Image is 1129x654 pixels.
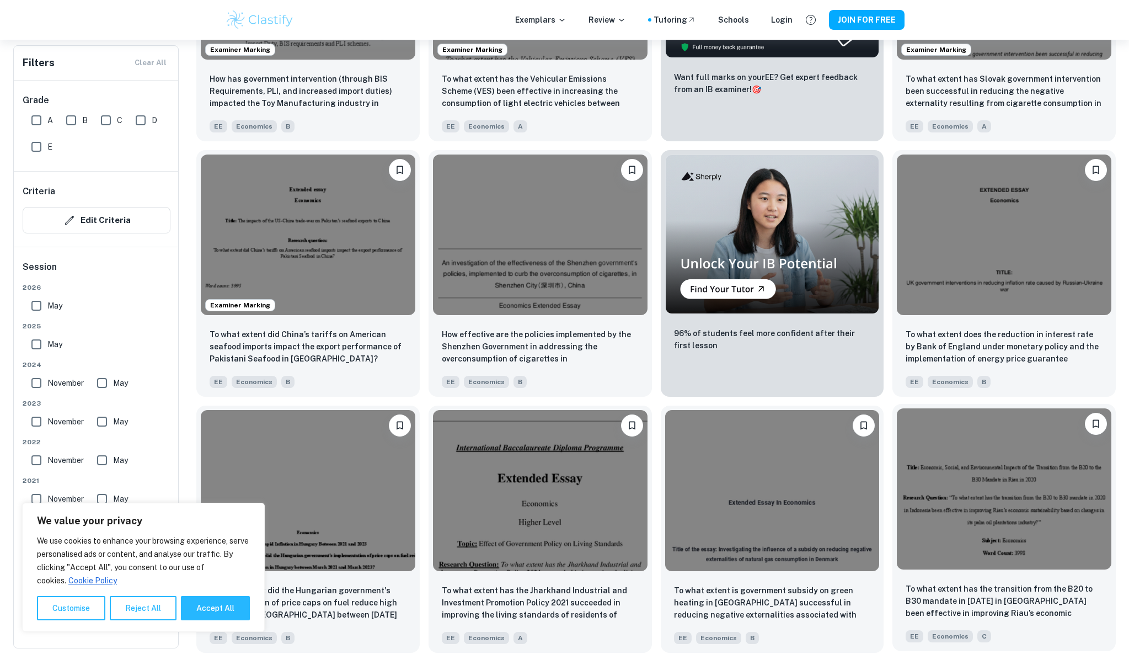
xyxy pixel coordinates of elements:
p: How effective are the policies implemented by the Shenzhen Government in addressing the overconsu... [442,328,639,366]
p: To what extent has the Vehicular Emissions Scheme (VES) been effective in increasing the consumpt... [442,73,639,110]
p: We use cookies to enhance your browsing experience, serve personalised ads or content, and analys... [37,534,250,587]
span: D [152,114,157,126]
a: Login [771,14,793,26]
span: B [281,376,295,388]
a: Examiner MarkingPlease log in to bookmark exemplarsTo what extent did China’s tariffs on American... [196,150,420,397]
button: Customise [37,596,105,620]
span: A [513,120,527,132]
span: A [47,114,53,126]
span: May [113,416,128,428]
button: Please log in to bookmark exemplars [389,159,411,181]
span: Examiner Marking [206,300,275,310]
span: Examiner Marking [902,45,971,55]
span: Economics [928,630,973,642]
span: B [513,376,527,388]
span: 2025 [23,321,170,331]
span: November [47,416,84,428]
span: B [746,632,759,644]
span: 2026 [23,283,170,293]
h6: Filters [23,55,55,71]
span: EE [674,632,692,644]
p: Review [588,14,626,26]
div: We value your privacy [22,503,265,632]
span: November [47,377,84,389]
h6: Criteria [23,185,55,198]
span: 2023 [23,398,170,408]
img: Thumbnail [665,155,880,314]
p: To what extent did China’s tariffs on American seafood imports impact the export performance of P... [210,328,406,365]
span: Examiner Marking [438,45,507,55]
img: Clastify logo [225,9,295,31]
a: Please log in to bookmark exemplarsHow effective are the policies implemented by the Shenzhen Gov... [429,150,652,397]
span: 2021 [23,476,170,486]
span: EE [210,632,227,644]
a: Please log in to bookmark exemplarsTo what extent has the transition from the B20 to B30 mandate ... [892,406,1116,653]
span: May [113,454,128,466]
p: We value your privacy [37,514,250,528]
p: Want full marks on your EE ? Get expert feedback from an IB examiner! [674,71,871,95]
span: A [513,632,527,644]
p: To what extent has the transition from the B20 to B30 mandate in 2020 in Indonesia been effective... [906,583,1103,620]
button: Please log in to bookmark exemplars [389,414,411,437]
h6: Grade [23,94,170,107]
span: Economics [232,632,277,644]
span: Economics [464,632,509,644]
img: Economics EE example thumbnail: To what extent does the reduction in int [897,155,1111,316]
span: Examiner Marking [206,45,275,55]
span: Economics [928,120,973,132]
span: A [977,120,991,132]
a: Please log in to bookmark exemplarsTo what extent has the Jharkhand Industrial and Investment Pro... [429,406,652,653]
span: Economics [232,120,277,132]
p: How has government intervention (through BIS Requirements, PLI, and increased import duties) impa... [210,73,406,110]
span: Economics [696,632,741,644]
span: EE [906,376,923,388]
span: B [281,120,295,132]
img: Economics EE example thumbnail: To what extent did China’s tariffs on Am [201,155,415,316]
a: Thumbnail96% of students feel more confident after their first lesson [661,150,884,397]
button: Edit Criteria [23,207,170,233]
button: Help and Feedback [801,10,820,29]
span: 🎯 [752,85,761,94]
button: JOIN FOR FREE [829,10,905,30]
a: Please log in to bookmark exemplarsTo what extent is government subsidy on green heating in Denma... [661,406,884,653]
span: B [977,376,991,388]
span: E [47,141,52,153]
button: Accept All [181,596,250,620]
p: To what extent has the Jharkhand Industrial and Investment Promotion Policy 2021 succeeded in imp... [442,584,639,622]
span: May [47,338,62,350]
span: B [82,114,88,126]
div: Tutoring [654,14,696,26]
span: EE [906,630,923,642]
button: Please log in to bookmark exemplars [621,159,643,181]
p: To what extent has Slovak government intervention been successful in reducing the negative extern... [906,73,1103,110]
span: November [47,493,84,505]
span: C [117,114,122,126]
a: Please log in to bookmark exemplarsTo what extent does the reduction in interest rate by Bank of ... [892,150,1116,397]
button: Please log in to bookmark exemplars [1085,413,1107,435]
span: EE [442,632,459,644]
button: Please log in to bookmark exemplars [621,414,643,437]
img: Economics EE example thumbnail: To what extent did the Hungarian governm [201,410,415,571]
img: Economics EE example thumbnail: To what extent has the transition from t [897,408,1111,570]
span: EE [442,120,459,132]
span: Economics [464,376,509,388]
span: Economics [232,376,277,388]
a: Cookie Policy [68,576,117,586]
p: To what extent did the Hungarian government's implementation of price caps on fuel reduce high in... [210,584,406,622]
span: Economics [464,120,509,132]
a: Please log in to bookmark exemplarsTo what extent did the Hungarian government's implementation o... [196,406,420,653]
span: November [47,454,84,466]
span: Economics [928,376,973,388]
p: To what extent is government subsidy on green heating in Denmark successful in reducing negative ... [674,584,871,622]
span: C [977,630,991,642]
span: 2024 [23,360,170,370]
span: May [47,300,62,312]
span: B [281,632,295,644]
span: May [113,377,128,389]
span: EE [210,120,227,132]
a: Schools [718,14,749,26]
p: Exemplars [515,14,566,26]
span: 2022 [23,437,170,447]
